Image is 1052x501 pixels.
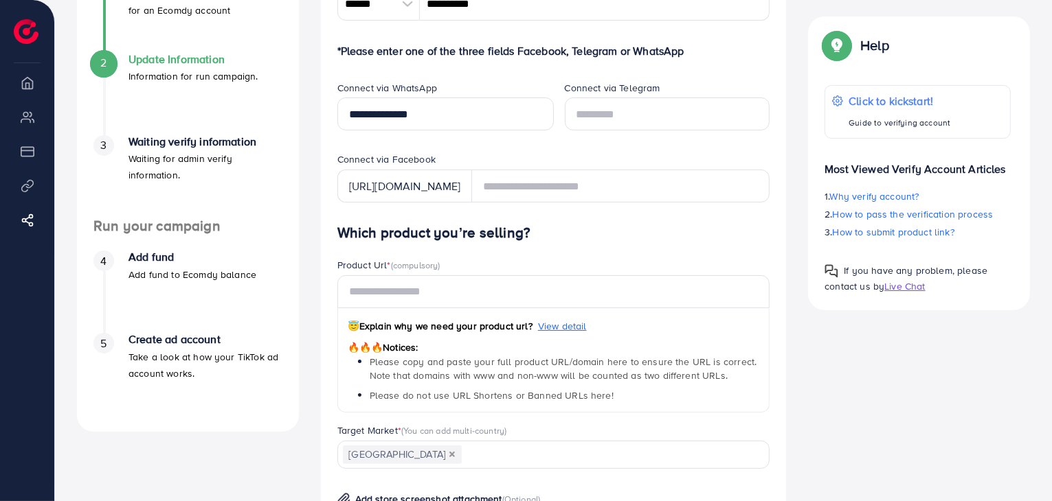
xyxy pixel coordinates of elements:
h4: Update Information [128,53,258,66]
span: Notices: [348,340,418,354]
p: Guide to verifying account [849,115,950,131]
span: How to pass the verification process [833,207,994,221]
p: 3. [825,224,1011,240]
label: Product Url [337,258,440,272]
span: 2 [100,55,107,71]
p: Take a look at how your TikTok ad account works. [128,349,282,382]
div: [URL][DOMAIN_NAME] [337,170,472,202]
span: Please copy and paste your full product URL/domain here to ensure the URL is correct. Note that d... [370,355,757,382]
h4: Run your campaign [77,218,299,235]
li: Create ad account [77,333,299,415]
button: Deselect Pakistan [449,451,456,458]
span: (You can add multi-country) [401,424,506,436]
label: Connect via Telegram [565,81,660,95]
span: Live Chat [884,279,925,293]
li: Add fund [77,250,299,333]
p: Click to kickstart! [849,93,950,109]
span: View detail [538,319,587,333]
span: Why verify account? [830,189,919,203]
span: 5 [100,336,107,351]
span: 🔥🔥🔥 [348,340,383,354]
li: Waiting verify information [77,135,299,218]
li: Update Information [77,53,299,135]
p: 2. [825,206,1011,222]
input: Search for option [463,445,752,466]
span: 😇 [348,319,359,333]
span: (compulsory) [391,259,440,271]
img: Popup guide [825,264,838,278]
iframe: Chat [994,439,1042,491]
label: Connect via WhatsApp [337,81,437,95]
p: 1. [825,188,1011,205]
h4: Waiting verify information [128,135,282,148]
span: 3 [100,137,107,153]
span: How to submit product link? [833,225,954,239]
p: Help [860,37,889,54]
span: If you have any problem, please contact us by [825,264,987,293]
span: 4 [100,253,107,269]
span: [GEOGRAPHIC_DATA] [343,445,462,465]
span: Explain why we need your product url? [348,319,533,333]
p: Information for run campaign. [128,68,258,84]
img: Popup guide [825,33,849,58]
label: Target Market [337,423,507,437]
label: Connect via Facebook [337,152,436,166]
p: Most Viewed Verify Account Articles [825,150,1011,177]
h4: Create ad account [128,333,282,346]
img: logo [14,19,38,44]
div: Search for option [337,441,770,469]
p: *Please enter one of the three fields Facebook, Telegram or WhatsApp [337,43,770,59]
p: Waiting for admin verify information. [128,150,282,183]
span: Please do not use URL Shortens or Banned URLs here! [370,388,614,402]
h4: Add fund [128,250,256,264]
h4: Which product you’re selling? [337,224,770,242]
p: Add fund to Ecomdy balance [128,266,256,283]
